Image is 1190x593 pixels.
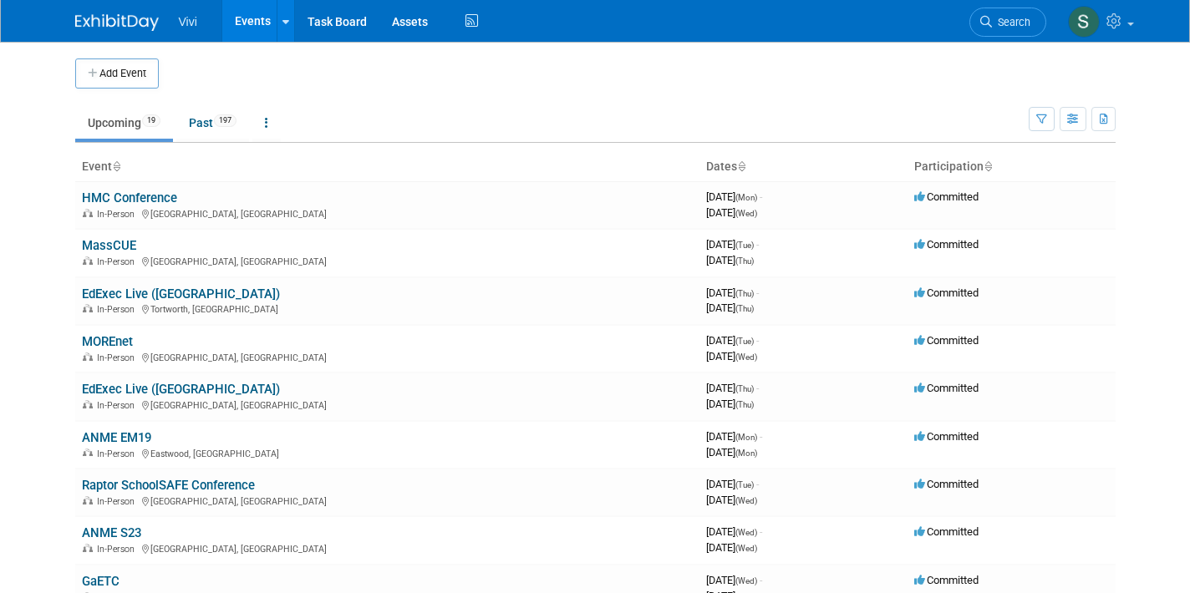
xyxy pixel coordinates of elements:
[735,352,757,362] span: (Wed)
[112,160,120,173] a: Sort by Event Name
[735,433,757,442] span: (Mon)
[735,289,754,298] span: (Thu)
[914,286,979,299] span: Committed
[735,256,754,266] span: (Thu)
[82,525,141,540] a: ANME S23
[706,574,762,586] span: [DATE]
[756,334,759,347] span: -
[83,496,93,504] img: In-Person Event
[756,286,759,299] span: -
[83,449,93,457] img: In-Person Event
[82,286,280,302] a: EdExec Live ([GEOGRAPHIC_DATA])
[706,350,757,362] span: [DATE]
[82,350,693,363] div: [GEOGRAPHIC_DATA], [GEOGRAPHIC_DATA]
[214,114,236,127] span: 197
[760,525,762,538] span: -
[82,382,280,397] a: EdExec Live ([GEOGRAPHIC_DATA])
[735,576,757,585] span: (Wed)
[735,528,757,537] span: (Wed)
[706,286,759,299] span: [DATE]
[176,107,249,139] a: Past197
[735,337,754,346] span: (Tue)
[735,400,754,409] span: (Thu)
[1068,6,1100,38] img: Sara Membreno
[75,58,159,89] button: Add Event
[82,206,693,220] div: [GEOGRAPHIC_DATA], [GEOGRAPHIC_DATA]
[82,574,120,589] a: GaETC
[735,304,754,313] span: (Thu)
[914,478,979,490] span: Committed
[83,304,93,312] img: In-Person Event
[82,254,693,267] div: [GEOGRAPHIC_DATA], [GEOGRAPHIC_DATA]
[82,541,693,555] div: [GEOGRAPHIC_DATA], [GEOGRAPHIC_DATA]
[914,574,979,586] span: Committed
[83,544,93,552] img: In-Person Event
[75,153,699,181] th: Event
[82,446,693,459] div: Eastwood, [GEOGRAPHIC_DATA]
[735,209,757,218] span: (Wed)
[984,160,992,173] a: Sort by Participation Type
[706,478,759,490] span: [DATE]
[908,153,1116,181] th: Participation
[914,430,979,443] span: Committed
[82,478,255,493] a: Raptor SchoolSAFE Conference
[914,525,979,538] span: Committed
[97,544,140,555] span: In-Person
[706,190,762,203] span: [DATE]
[142,114,160,127] span: 19
[735,384,754,393] span: (Thu)
[706,334,759,347] span: [DATE]
[992,16,1030,28] span: Search
[97,496,140,507] span: In-Person
[97,256,140,267] span: In-Person
[97,209,140,220] span: In-Person
[706,541,757,554] span: [DATE]
[706,430,762,443] span: [DATE]
[914,238,979,251] span: Committed
[706,494,757,506] span: [DATE]
[735,544,757,553] span: (Wed)
[97,449,140,459] span: In-Person
[82,334,133,349] a: MOREnet
[706,254,754,266] span: [DATE]
[83,400,93,408] img: In-Person Event
[699,153,908,181] th: Dates
[82,302,693,315] div: Tortworth, [GEOGRAPHIC_DATA]
[735,449,757,458] span: (Mon)
[82,238,136,253] a: MassCUE
[756,478,759,490] span: -
[735,480,754,489] span: (Tue)
[760,574,762,586] span: -
[756,382,759,394] span: -
[969,8,1046,37] a: Search
[82,494,693,507] div: [GEOGRAPHIC_DATA], [GEOGRAPHIC_DATA]
[706,446,757,459] span: [DATE]
[914,334,979,347] span: Committed
[97,352,140,363] span: In-Person
[82,430,151,445] a: ANME EM19
[706,398,754,410] span: [DATE]
[737,160,745,173] a: Sort by Start Date
[75,14,159,31] img: ExhibitDay
[760,190,762,203] span: -
[179,15,197,28] span: Vivi
[97,400,140,411] span: In-Person
[706,302,754,314] span: [DATE]
[735,241,754,250] span: (Tue)
[97,304,140,315] span: In-Person
[706,206,757,219] span: [DATE]
[756,238,759,251] span: -
[706,382,759,394] span: [DATE]
[82,190,177,205] a: HMC Conference
[735,496,757,505] span: (Wed)
[735,193,757,202] span: (Mon)
[83,209,93,217] img: In-Person Event
[706,238,759,251] span: [DATE]
[760,430,762,443] span: -
[82,398,693,411] div: [GEOGRAPHIC_DATA], [GEOGRAPHIC_DATA]
[914,190,979,203] span: Committed
[83,256,93,265] img: In-Person Event
[914,382,979,394] span: Committed
[75,107,173,139] a: Upcoming19
[706,525,762,538] span: [DATE]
